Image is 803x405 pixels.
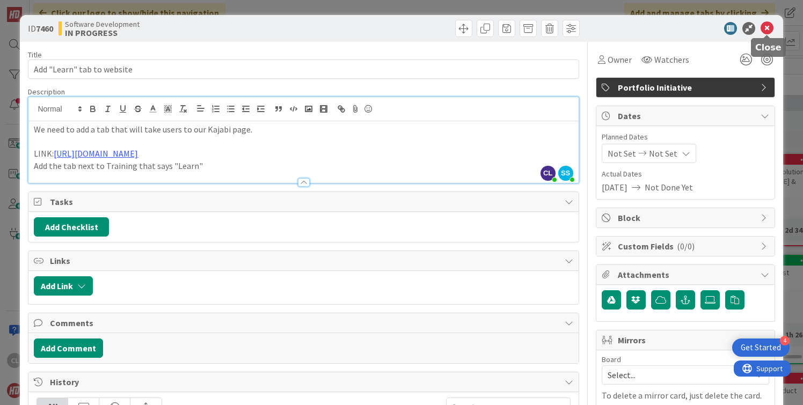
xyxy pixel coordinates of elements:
div: Open Get Started checklist, remaining modules: 4 [732,338,790,357]
span: Tasks [50,195,559,208]
a: [URL][DOMAIN_NAME] [54,148,138,159]
span: Planned Dates [602,131,769,143]
span: Not Set [649,147,677,160]
span: ID [28,22,53,35]
p: LINK: [34,148,573,160]
span: Portfolio Initiative [618,81,755,94]
span: Select... [608,367,745,382]
span: Not Set [608,147,636,160]
span: [DATE] [602,181,627,194]
p: We need to add a tab that will take users to our Kajabi page. [34,123,573,136]
label: Title [28,50,42,60]
b: IN PROGRESS [65,28,140,37]
span: Description [28,87,65,97]
span: Not Done Yet [645,181,693,194]
p: Add the tab next to Training that says "Learn" [34,160,573,172]
span: Comments [50,316,559,329]
span: History [50,375,559,388]
span: Links [50,254,559,267]
span: Board [602,356,621,363]
span: Custom Fields [618,240,755,253]
span: SS [558,166,573,181]
span: Dates [618,109,755,122]
button: Add Comment [34,338,103,358]
button: Add Checklist [34,217,109,237]
div: Get Started [741,342,781,353]
div: 4 [780,336,790,345]
span: Software Development [65,20,140,28]
span: CL [541,166,556,181]
span: Owner [608,53,632,66]
span: Watchers [654,53,689,66]
span: Attachments [618,268,755,281]
button: Add Link [34,276,93,296]
h5: Close [755,42,782,53]
span: Block [618,211,755,224]
b: 7460 [36,23,53,34]
span: ( 0/0 ) [677,241,695,252]
span: Mirrors [618,334,755,347]
input: type card name here... [28,60,579,79]
span: Support [23,2,49,14]
span: Actual Dates [602,168,769,180]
